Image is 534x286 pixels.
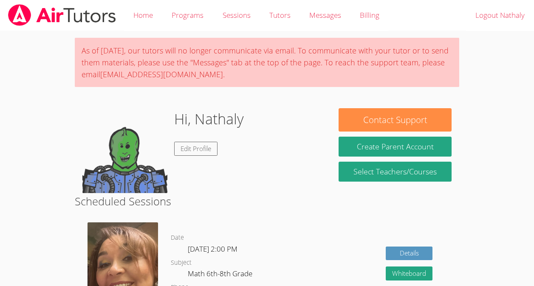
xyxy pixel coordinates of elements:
div: As of [DATE], our tutors will no longer communicate via email. To communicate with your tutor or ... [75,38,459,87]
a: Edit Profile [174,142,218,156]
a: Details [386,247,432,261]
dd: Math 6th-8th Grade [188,268,254,282]
dt: Subject [171,258,192,268]
img: airtutors_banner-c4298cdbf04f3fff15de1276eac7730deb9818008684d7c2e4769d2f7ddbe033.png [7,4,117,26]
button: Whiteboard [386,266,432,280]
span: [DATE] 2:00 PM [188,244,237,254]
a: Select Teachers/Courses [339,162,451,182]
dt: Date [171,233,184,243]
button: Contact Support [339,108,451,132]
span: Messages [309,10,341,20]
h1: Hi, Nathaly [174,108,244,130]
img: default.png [82,108,167,193]
button: Create Parent Account [339,137,451,157]
h2: Scheduled Sessions [75,193,459,209]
